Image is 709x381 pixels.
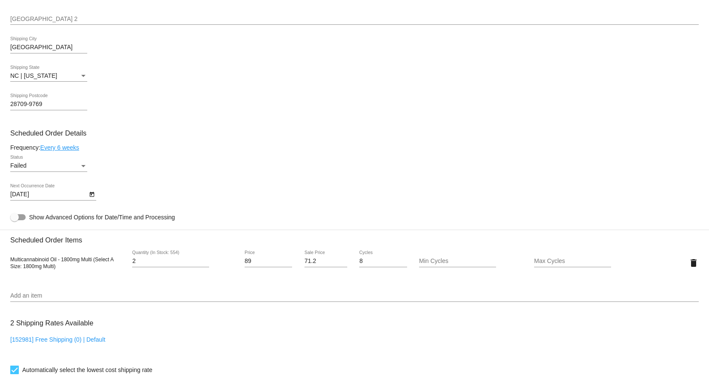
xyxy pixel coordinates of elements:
[10,162,27,169] span: Failed
[534,258,611,265] input: Max Cycles
[10,314,93,332] h3: 2 Shipping Rates Available
[10,144,699,151] div: Frequency:
[359,258,407,265] input: Cycles
[22,365,152,375] span: Automatically select the lowest cost shipping rate
[29,213,175,222] span: Show Advanced Options for Date/Time and Processing
[688,258,699,268] mat-icon: delete
[10,162,87,169] mat-select: Status
[419,258,496,265] input: Min Cycles
[10,292,699,299] input: Add an item
[132,258,209,265] input: Quantity (In Stock: 554)
[40,144,79,151] a: Every 6 weeks
[10,73,87,80] mat-select: Shipping State
[10,336,105,343] a: [152981] Free Shipping (0) | Default
[10,44,87,51] input: Shipping City
[10,101,87,108] input: Shipping Postcode
[10,72,57,79] span: NC | [US_STATE]
[304,258,347,265] input: Sale Price
[10,191,87,198] input: Next Occurrence Date
[10,257,113,269] span: Multicannabinoid Oil - 1800mg Multi (Select A Size: 1800mg Multi)
[10,129,699,137] h3: Scheduled Order Details
[10,16,699,23] input: Shipping Street 2
[87,189,96,198] button: Open calendar
[245,258,292,265] input: Price
[10,230,699,244] h3: Scheduled Order Items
